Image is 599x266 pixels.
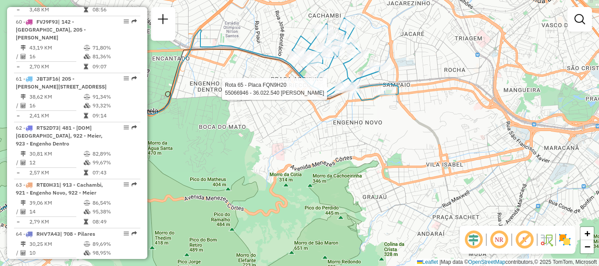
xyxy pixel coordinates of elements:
span: + [585,228,590,239]
i: % de utilização da cubagem [84,54,90,59]
td: = [16,62,20,71]
a: Exibir filtros [571,11,588,28]
span: − [585,241,590,252]
i: Total de Atividades [21,250,26,255]
i: % de utilização da cubagem [84,250,90,255]
span: RTE0H31 [36,181,59,188]
img: Fluxo de ruas [539,233,553,247]
i: % de utilização do peso [84,151,90,156]
td: 71,80% [92,43,136,52]
td: 16 [29,101,83,110]
td: 81,36% [92,52,136,61]
i: Total de Atividades [21,209,26,214]
i: Total de Atividades [21,103,26,108]
td: 89,69% [92,240,136,248]
em: Rota exportada [132,19,137,24]
i: Tempo total em rota [84,7,88,12]
span: | 708 - Pilares [60,231,95,237]
td: 30,81 KM [29,149,83,158]
i: Tempo total em rota [84,113,88,118]
span: | 205 - [PERSON_NAME][STREET_ADDRESS] [16,75,107,90]
em: Opções [124,182,129,187]
td: 2,70 KM [29,62,83,71]
td: 09:07 [92,62,136,71]
img: Exibir/Ocultar setores [558,233,572,247]
i: Total de Atividades [21,54,26,59]
td: = [16,111,20,120]
span: Ocultar deslocamento [463,229,484,250]
td: = [16,217,20,226]
a: Zoom in [581,227,594,240]
span: | 142 - [GEOGRAPHIC_DATA], 205 - [PERSON_NAME] [16,18,86,41]
td: 09:14 [92,111,136,120]
td: 08:49 [92,217,136,226]
td: 99,67% [92,158,136,167]
i: % de utilização do peso [84,241,90,247]
i: % de utilização da cubagem [84,160,90,165]
span: 63 - [16,181,103,196]
td: 10 [29,248,83,257]
em: Opções [124,125,129,130]
td: 2,41 KM [29,111,83,120]
td: 3,48 KM [29,5,83,14]
td: 38,62 KM [29,92,83,101]
em: Opções [124,231,129,236]
td: / [16,248,20,257]
span: Exibir rótulo [514,229,535,250]
a: OpenStreetMap [468,259,506,265]
span: 61 - [16,75,107,90]
i: Distância Total [21,94,26,99]
span: | 481 - [DOM] [GEOGRAPHIC_DATA], 922 - Meier, 923 - Engenho Dentro [16,124,103,147]
td: 16 [29,52,83,61]
td: 07:43 [92,168,136,177]
span: 60 - [16,18,86,41]
span: | 913 - Cachambi, 921 - Engenho Novo, 922 - Meier [16,181,103,196]
td: 95,38% [92,207,136,216]
td: 82,89% [92,149,136,158]
td: 93,32% [92,101,136,110]
span: | [439,259,441,265]
td: = [16,5,20,14]
span: FVJ9F93 [36,18,58,25]
td: 98,95% [92,248,136,257]
i: Distância Total [21,151,26,156]
i: % de utilização da cubagem [84,209,90,214]
em: Opções [124,19,129,24]
td: 43,19 KM [29,43,83,52]
em: Rota exportada [132,125,137,130]
td: / [16,207,20,216]
td: / [16,101,20,110]
td: 2,57 KM [29,168,83,177]
td: 12 [29,158,83,167]
em: Opções [124,76,129,81]
i: Tempo total em rota [84,64,88,69]
a: Nova sessão e pesquisa [154,11,172,30]
i: % de utilização do peso [84,94,90,99]
i: Distância Total [21,200,26,206]
i: Distância Total [21,241,26,247]
td: = [16,168,20,177]
i: Tempo total em rota [84,219,88,224]
i: % de utilização da cubagem [84,103,90,108]
span: 64 - [16,231,95,237]
i: % de utilização do peso [84,45,90,50]
em: Rota exportada [132,182,137,187]
span: RHV7A43 [36,231,60,237]
td: 2,79 KM [29,217,83,226]
i: Tempo total em rota [84,170,88,175]
span: RTS2D73 [36,124,59,131]
em: Rota exportada [132,76,137,81]
div: Map data © contributors,© 2025 TomTom, Microsoft [415,259,599,266]
td: 39,06 KM [29,199,83,207]
span: JBT3F16 [36,75,58,82]
td: 86,54% [92,199,136,207]
td: / [16,158,20,167]
a: Zoom out [581,240,594,253]
td: / [16,52,20,61]
em: Rota exportada [132,231,137,236]
td: 08:56 [92,5,136,14]
i: Total de Atividades [21,160,26,165]
a: Leaflet [417,259,438,265]
td: 30,25 KM [29,240,83,248]
span: 62 - [16,124,103,147]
